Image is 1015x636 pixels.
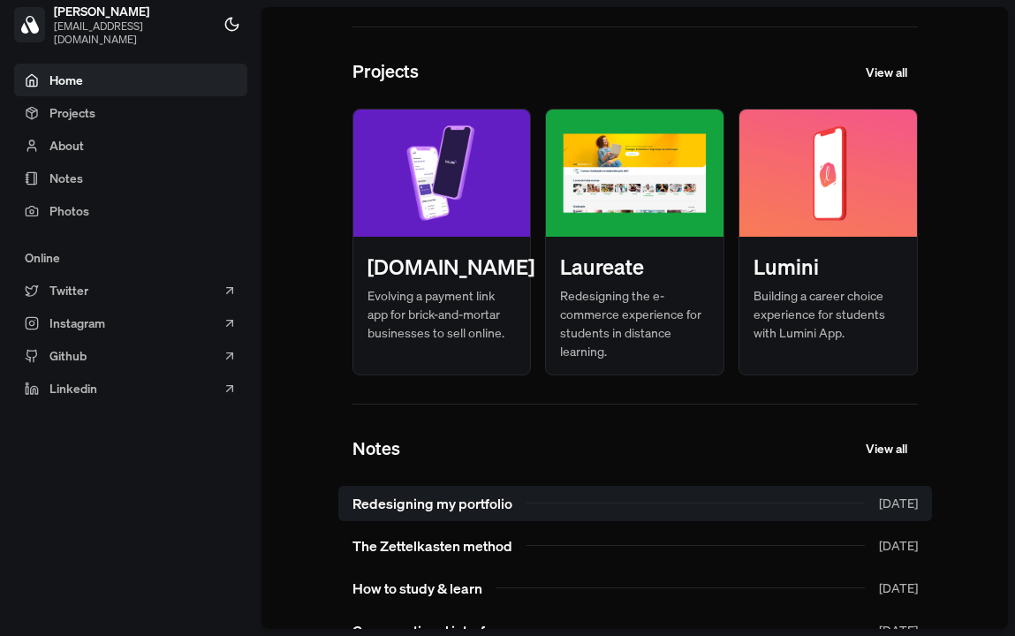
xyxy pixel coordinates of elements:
a: Redesigning my portfolio[DATE] [338,486,932,521]
span: [PERSON_NAME] [54,4,205,19]
span: Projects [49,103,95,122]
a: Instagram [14,307,247,339]
span: Home [49,71,83,89]
a: About [14,129,247,162]
a: LaureateRedesigning the e-commerce experience for students in distance learning. [545,109,724,375]
span: About [49,136,84,155]
span: [EMAIL_ADDRESS][DOMAIN_NAME] [54,19,205,46]
a: Twitter [14,274,247,307]
img: home_lumini-p-1080.png [739,110,917,237]
span: [DATE] [879,494,918,512]
p: Evolving a payment link app for brick-and-mortar businesses to sell online. [367,286,517,342]
a: [DOMAIN_NAME]Evolving a payment link app for brick-and-mortar businesses to sell online. [352,109,532,375]
a: Home [14,64,247,96]
h2: Projects [352,58,419,85]
a: View all [855,433,918,465]
img: linkme_home.png [353,110,531,237]
span: Twitter [49,281,88,299]
a: How to study & learn[DATE] [338,571,932,606]
a: Photos [14,194,247,227]
span: [DATE] [879,536,918,555]
span: Instagram [49,314,105,332]
p: Redesigning the e-commerce experience for students in distance learning. [560,286,709,360]
a: Linkedin [14,372,247,405]
a: [PERSON_NAME][EMAIL_ADDRESS][DOMAIN_NAME] [14,4,216,46]
a: Projects [14,96,247,129]
a: View all [855,56,918,87]
a: Notes [14,162,247,194]
span: Github [49,346,87,365]
a: The Zettelkasten method[DATE] [338,528,932,564]
a: LuminiBuilding a career choice experience for students with Lumini App. [739,109,918,375]
span: Photos [49,201,89,220]
div: Online [14,241,247,274]
h3: Lumini [754,251,819,283]
span: Notes [49,169,83,187]
h3: Laureate [560,251,644,283]
span: [DATE] [879,579,918,597]
h3: [DOMAIN_NAME] [367,251,534,283]
a: Github [14,339,247,372]
h2: Notes [352,435,400,462]
span: Linkedin [49,379,97,397]
img: Laureate-Home-p-1080.png [546,110,723,237]
p: Building a career choice experience for students with Lumini App. [754,286,903,342]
